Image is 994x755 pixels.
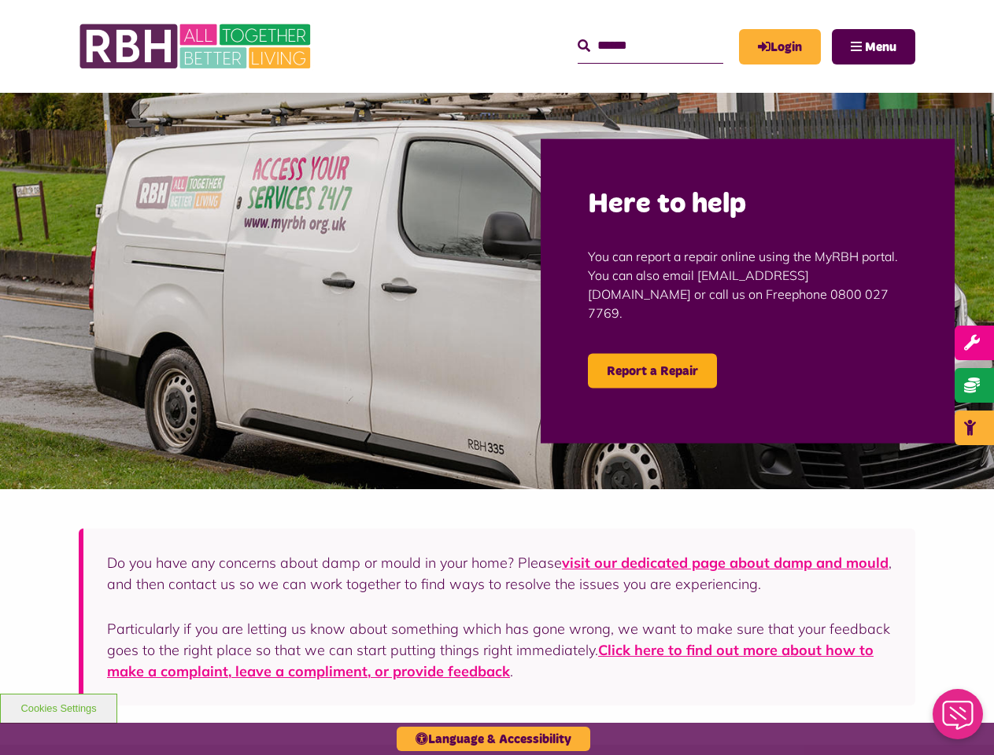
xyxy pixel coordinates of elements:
a: Report a Repair [588,354,717,389]
button: Navigation [832,29,915,64]
p: Particularly if you are letting us know about something which has gone wrong, we want to make sur... [107,618,892,682]
button: Language & Accessibility [397,727,590,751]
p: Do you have any concerns about damp or mould in your home? Please , and then contact us so we can... [107,552,892,595]
iframe: Netcall Web Assistant for live chat [923,684,994,755]
span: Menu [865,41,896,53]
a: visit our dedicated page about damp and mould [562,554,889,572]
input: Search [578,29,723,63]
a: MyRBH [739,29,821,64]
p: You can report a repair online using the MyRBH portal. You can also email [EMAIL_ADDRESS][DOMAIN_... [588,223,907,346]
img: RBH [79,16,315,77]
